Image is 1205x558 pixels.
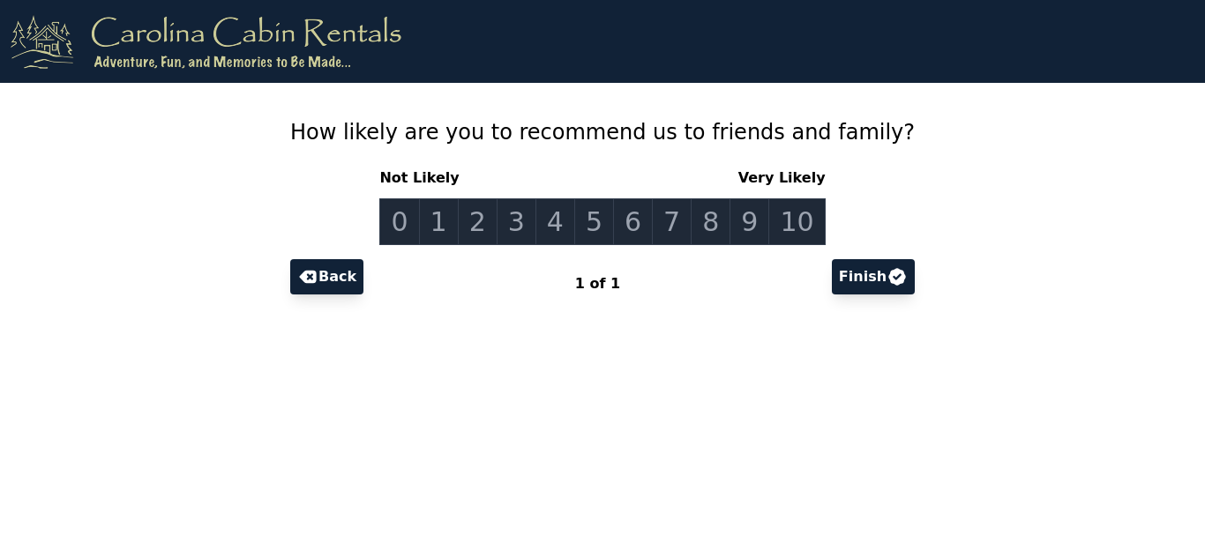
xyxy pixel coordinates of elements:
span: How likely are you to recommend us to friends and family? [290,120,915,145]
a: 7 [652,198,692,245]
a: 0 [379,198,419,245]
a: 9 [730,198,769,245]
a: 1 [419,198,459,245]
button: Back [290,259,363,294]
a: 8 [691,198,730,245]
a: 3 [497,198,536,245]
a: 2 [458,198,498,245]
a: 10 [768,198,825,245]
a: 5 [574,198,614,245]
a: 4 [535,198,575,245]
button: Finish [832,259,915,294]
img: logo.png [11,14,401,69]
span: 1 of 1 [575,275,620,292]
span: Very Likely [731,167,826,189]
a: 6 [613,198,653,245]
span: Not Likely [379,167,466,189]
